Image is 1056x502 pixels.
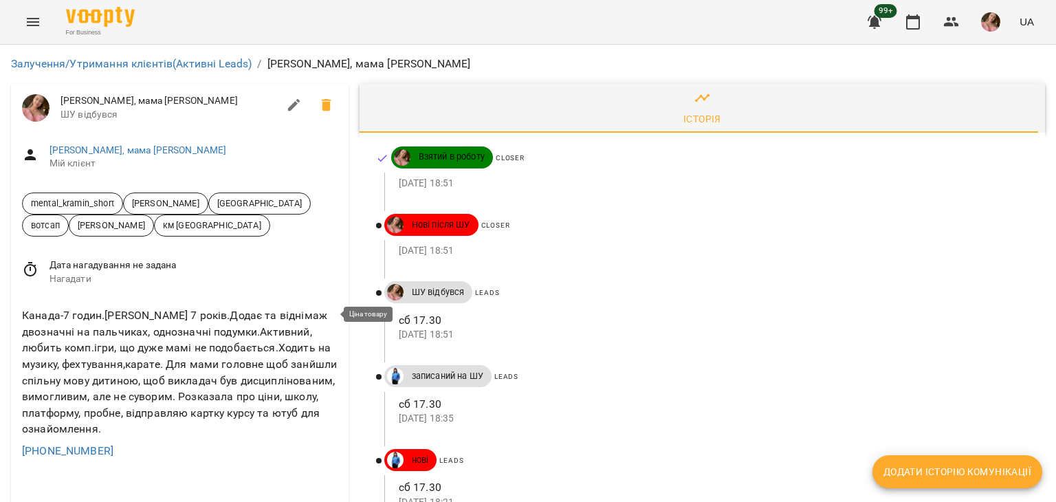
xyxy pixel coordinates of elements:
[69,219,153,232] span: [PERSON_NAME]
[387,452,404,468] img: Дащенко Аня
[399,479,1023,496] p: сб 17.30
[155,219,269,232] span: км [GEOGRAPHIC_DATA]
[496,154,525,162] span: Closer
[49,259,338,272] span: Дата нагадування не задана
[384,284,404,301] a: ДТ Бойко Юлія\укр.мов\шч \ма\укр мова\математика https://us06web.zoom.us/j/84886035086
[1014,9,1039,34] button: UA
[981,12,1000,32] img: e4201cb721255180434d5b675ab1e4d4.jpg
[22,94,49,122] img: ДТ Бойко Юлія\укр.мов\шч \ма\укр мова\математика https://us06web.zoom.us/j/84886035086
[23,197,122,210] span: mental_kramin_short
[19,305,340,440] div: Канада-7 годин.[PERSON_NAME] 7 років.Додає та віднімаж двозначні на пальчиках, однозначні подумки...
[683,111,721,127] div: Історія
[387,284,404,301] img: ДТ Бойко Юлія\укр.мов\шч \ма\укр мова\математика https://us06web.zoom.us/j/84886035086
[394,149,410,166] img: ДТ Бойко Юлія\укр.мов\шч \ма\укр мова\математика https://us06web.zoom.us/j/84886035086
[399,244,1023,258] p: [DATE] 18:51
[387,368,404,384] img: Дащенко Аня
[475,289,499,296] span: Leads
[391,149,410,166] a: ДТ Бойко Юлія\укр.мов\шч \ма\укр мова\математика https://us06web.zoom.us/j/84886035086
[387,217,404,233] img: ДТ Бойко Юлія\укр.мов\шч \ма\укр мова\математика https://us06web.zoom.us/j/84886035086
[22,444,113,457] a: [PHONE_NUMBER]
[404,370,492,382] span: записаний на ШУ
[66,7,135,27] img: Voopty Logo
[399,177,1023,190] p: [DATE] 18:51
[49,272,338,286] span: Нагадати
[257,56,261,72] li: /
[404,219,478,231] span: Нові після ШУ
[16,6,49,39] button: Menu
[494,373,518,380] span: Leads
[49,144,227,155] a: [PERSON_NAME], мама [PERSON_NAME]
[209,197,311,210] span: [GEOGRAPHIC_DATA]
[404,454,437,466] span: нові
[384,217,404,233] a: ДТ Бойко Юлія\укр.мов\шч \ма\укр мова\математика https://us06web.zoom.us/j/84886035086
[439,457,463,464] span: Leads
[11,56,1045,72] nav: breadcrumb
[410,151,493,163] span: Взятий в роботу
[60,108,278,122] span: ШУ відбувся
[49,157,338,171] span: Мій клієнт
[384,368,404,384] a: Дащенко Аня
[872,455,1042,488] button: Додати історію комунікації
[60,94,278,108] span: [PERSON_NAME], мама [PERSON_NAME]
[399,312,1023,329] p: сб 17.30
[124,197,208,210] span: [PERSON_NAME]
[399,328,1023,342] p: [DATE] 18:51
[267,56,471,72] p: [PERSON_NAME], мама [PERSON_NAME]
[404,286,473,298] span: ШУ відбувся
[384,452,404,468] a: Дащенко Аня
[23,219,68,232] span: вотсап
[66,28,135,37] span: For Business
[883,463,1031,480] span: Додати історію комунікації
[874,4,897,18] span: 99+
[11,57,252,70] a: Залучення/Утримання клієнтів(Активні Leads)
[399,412,1023,426] p: [DATE] 18:35
[399,396,1023,413] p: сб 17.30
[481,221,510,229] span: Closer
[1020,14,1034,29] span: UA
